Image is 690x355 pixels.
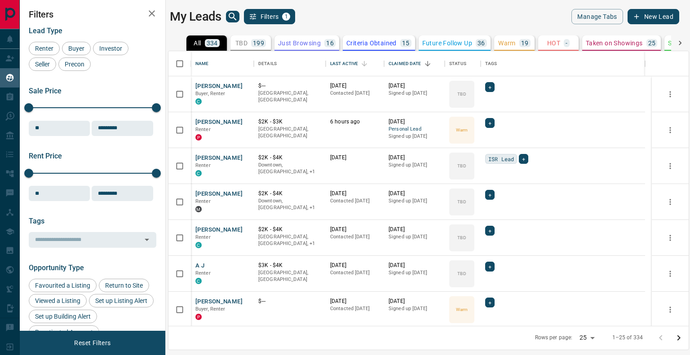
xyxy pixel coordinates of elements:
[663,123,677,137] button: more
[326,40,334,46] p: 16
[253,40,264,46] p: 199
[586,40,643,46] p: Taken on Showings
[62,42,91,55] div: Buyer
[571,9,623,24] button: Manage Tabs
[29,152,62,160] span: Rent Price
[258,269,321,283] p: [GEOGRAPHIC_DATA], [GEOGRAPHIC_DATA]
[258,190,321,197] p: $2K - $4K
[330,226,380,233] p: [DATE]
[488,262,491,271] span: +
[663,159,677,173] button: more
[226,11,239,22] button: search button
[330,51,358,76] div: Last Active
[389,305,440,312] p: Signed up [DATE]
[488,83,491,92] span: +
[389,118,440,126] p: [DATE]
[29,325,99,339] div: Reactivated Account
[244,9,296,24] button: Filters1
[32,61,53,68] span: Seller
[191,51,254,76] div: Name
[330,197,380,205] p: Contacted [DATE]
[65,45,88,52] span: Buyer
[478,40,485,46] p: 36
[576,331,597,344] div: 25
[402,40,410,46] p: 15
[456,306,468,313] p: Warm
[258,226,321,233] p: $2K - $4K
[258,82,321,90] p: $---
[89,294,154,307] div: Set up Listing Alert
[96,45,125,52] span: Investor
[62,61,88,68] span: Precon
[330,269,380,276] p: Contacted [DATE]
[384,51,445,76] div: Claimed Date
[254,51,326,76] div: Details
[258,51,277,76] div: Details
[283,13,289,20] span: 1
[195,170,202,176] div: condos.ca
[519,154,528,164] div: +
[32,297,84,304] span: Viewed a Listing
[195,134,202,140] div: property.ca
[330,118,380,126] p: 6 hours ago
[93,42,128,55] div: Investor
[389,162,440,169] p: Signed up [DATE]
[457,162,466,169] p: TBD
[663,195,677,209] button: more
[99,279,149,292] div: Return to Site
[258,233,321,247] p: Toronto
[457,270,466,277] p: TBD
[258,118,321,126] p: $2K - $3K
[488,118,491,127] span: +
[389,262,440,269] p: [DATE]
[32,329,96,336] span: Reactivated Account
[29,294,87,307] div: Viewed a Listing
[485,262,495,272] div: +
[258,90,321,104] p: [GEOGRAPHIC_DATA], [GEOGRAPHIC_DATA]
[258,162,321,175] p: Toronto
[485,82,495,92] div: +
[389,233,440,241] p: Signed up [DATE]
[29,26,62,35] span: Lead Type
[195,262,204,270] button: A J
[628,9,679,24] button: New Lead
[663,267,677,280] button: more
[29,9,156,20] h2: Filters
[195,190,243,198] button: [PERSON_NAME]
[389,82,440,90] p: [DATE]
[32,282,93,289] span: Favourited a Listing
[195,234,211,240] span: Renter
[258,126,321,140] p: [GEOGRAPHIC_DATA], [GEOGRAPHIC_DATA]
[29,217,44,225] span: Tags
[488,226,491,235] span: +
[258,197,321,211] p: Toronto
[258,298,321,305] p: $---
[195,198,211,204] span: Renter
[195,91,226,96] span: Buyer, Renter
[29,87,62,95] span: Sale Price
[421,57,434,70] button: Sort
[389,298,440,305] p: [DATE]
[389,197,440,205] p: Signed up [DATE]
[663,88,677,101] button: more
[358,57,371,70] button: Sort
[457,91,466,97] p: TBD
[481,51,645,76] div: Tags
[32,45,57,52] span: Renter
[330,298,380,305] p: [DATE]
[330,90,380,97] p: Contacted [DATE]
[195,118,243,127] button: [PERSON_NAME]
[389,269,440,276] p: Signed up [DATE]
[488,190,491,199] span: +
[330,82,380,90] p: [DATE]
[566,40,567,46] p: -
[422,40,472,46] p: Future Follow Up
[207,40,218,46] p: 334
[547,40,560,46] p: HOT
[195,314,202,320] div: property.ca
[195,298,243,306] button: [PERSON_NAME]
[195,278,202,284] div: condos.ca
[330,233,380,241] p: Contacted [DATE]
[389,226,440,233] p: [DATE]
[457,198,466,205] p: TBD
